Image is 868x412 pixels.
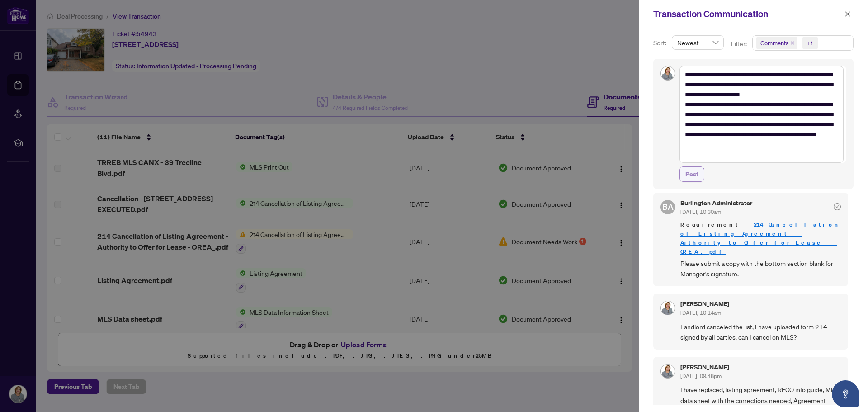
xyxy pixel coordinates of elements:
[685,167,698,181] span: Post
[731,39,748,49] p: Filter:
[661,301,675,315] img: Profile Icon
[680,221,841,256] a: 214 Cancellation of Listing Agreement - Authority to Offer for Lease - OREA_.pdf
[680,322,841,343] span: Landlord canceled the list, I have uploaded form 214 signed by all parties, can I cancel on MLS?
[680,200,752,206] h5: Burlington Administrator
[790,41,795,45] span: close
[679,166,704,182] button: Post
[844,11,851,17] span: close
[677,36,718,49] span: Newest
[680,309,721,316] span: [DATE], 10:14am
[662,200,674,213] span: BA
[834,203,841,210] span: check-circle
[653,7,842,21] div: Transaction Communication
[680,220,841,256] span: Requirement -
[680,258,841,279] span: Please submit a copy with the bottom section blank for Manager's signature.
[680,301,729,307] h5: [PERSON_NAME]
[756,37,797,49] span: Comments
[680,373,722,379] span: [DATE], 09:48pm
[680,364,729,370] h5: [PERSON_NAME]
[832,380,859,407] button: Open asap
[653,38,668,48] p: Sort:
[661,66,675,80] img: Profile Icon
[807,38,814,47] div: +1
[760,38,788,47] span: Comments
[680,208,721,215] span: [DATE], 10:30am
[661,365,675,378] img: Profile Icon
